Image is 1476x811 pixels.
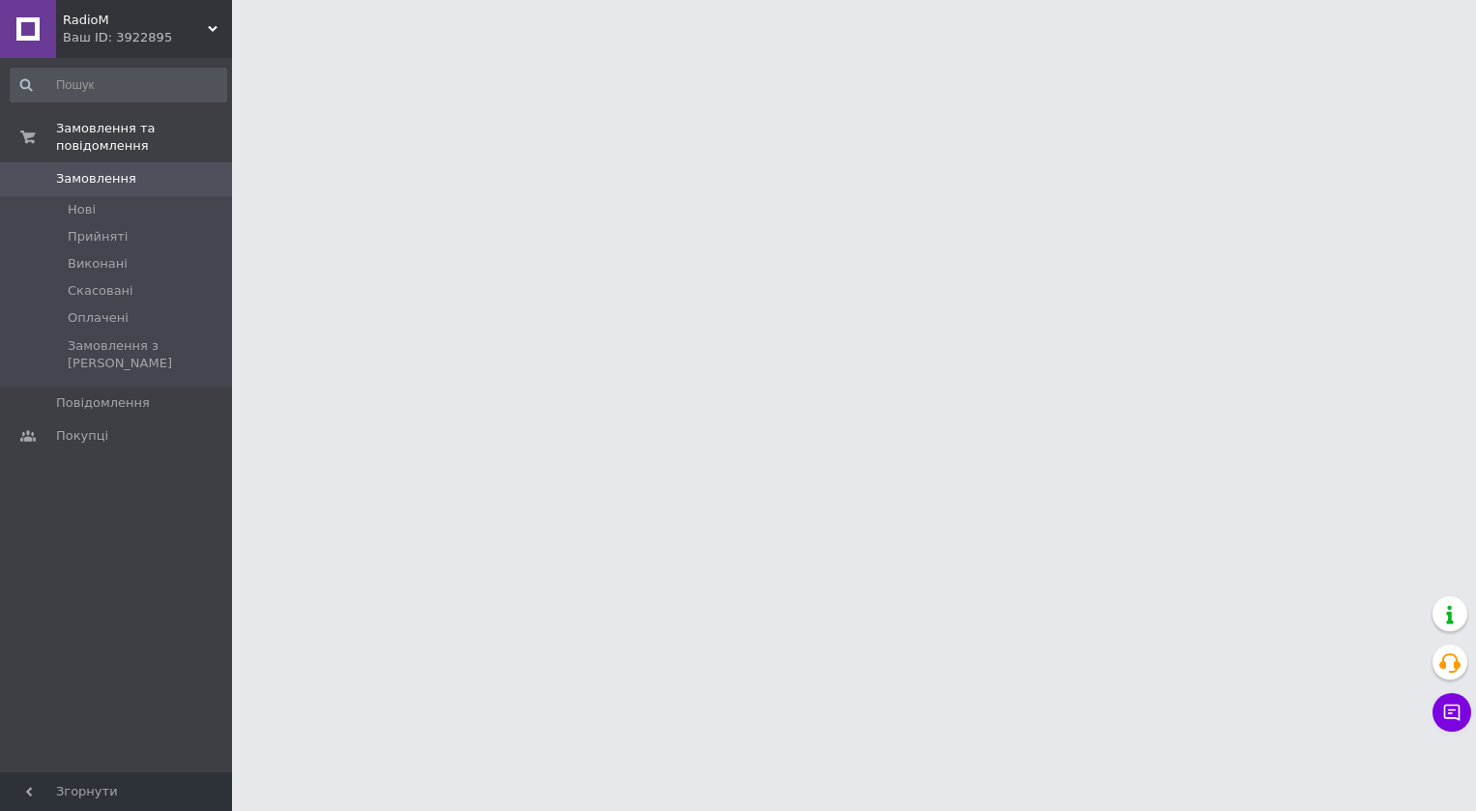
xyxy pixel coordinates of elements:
span: Виконані [68,255,128,273]
span: Замовлення та повідомлення [56,120,232,155]
button: Чат з покупцем [1433,693,1471,732]
span: Оплачені [68,309,129,327]
input: Пошук [10,68,227,102]
span: Замовлення з [PERSON_NAME] [68,337,225,372]
span: Повідомлення [56,394,150,412]
span: Замовлення [56,170,136,188]
span: Покупці [56,427,108,445]
div: Ваш ID: 3922895 [63,29,232,46]
span: Прийняті [68,228,128,246]
span: Скасовані [68,282,133,300]
span: RadioM [63,12,208,29]
span: Нові [68,201,96,218]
